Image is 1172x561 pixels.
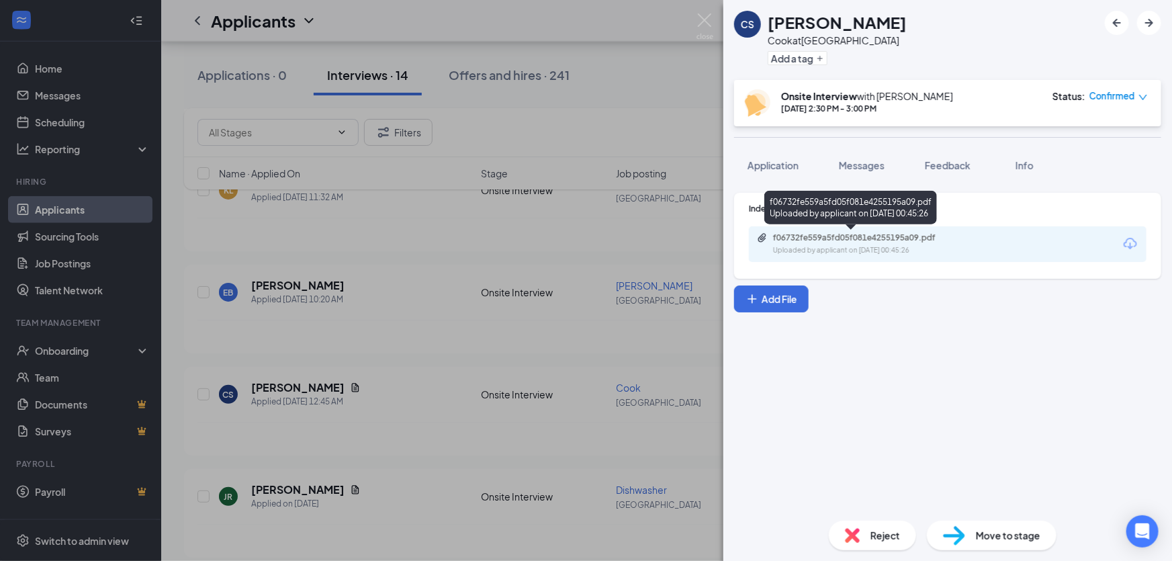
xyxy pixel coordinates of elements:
span: Application [748,159,799,171]
div: Indeed Resume [749,203,1146,214]
svg: ArrowRight [1141,15,1157,31]
svg: Download [1122,236,1138,252]
button: ArrowRight [1137,11,1161,35]
div: Uploaded by applicant on [DATE] 00:45:26 [773,245,975,256]
div: f06732fe559a5fd05f081e4255195a09.pdf Uploaded by applicant on [DATE] 00:45:26 [764,191,937,224]
button: Add FilePlus [734,286,809,312]
div: Status : [1052,89,1085,103]
svg: Plus [746,292,759,306]
div: CS [741,17,754,31]
span: Info [1016,159,1034,171]
div: Cook at [GEOGRAPHIC_DATA] [768,34,907,47]
svg: Plus [816,54,824,62]
div: Open Intercom Messenger [1126,515,1159,548]
button: PlusAdd a tag [768,51,827,65]
span: Reject [870,528,900,543]
div: [DATE] 2:30 PM - 3:00 PM [781,103,953,114]
div: with [PERSON_NAME] [781,89,953,103]
button: ArrowLeftNew [1105,11,1129,35]
span: Messages [839,159,885,171]
div: f06732fe559a5fd05f081e4255195a09.pdf [773,232,961,243]
span: Confirmed [1089,89,1135,103]
svg: ArrowLeftNew [1109,15,1125,31]
a: Paperclipf06732fe559a5fd05f081e4255195a09.pdfUploaded by applicant on [DATE] 00:45:26 [757,232,975,256]
svg: Paperclip [757,232,768,243]
span: Move to stage [976,528,1040,543]
span: Feedback [925,159,971,171]
b: Onsite Interview [781,90,857,102]
h1: [PERSON_NAME] [768,11,907,34]
span: down [1138,93,1148,102]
